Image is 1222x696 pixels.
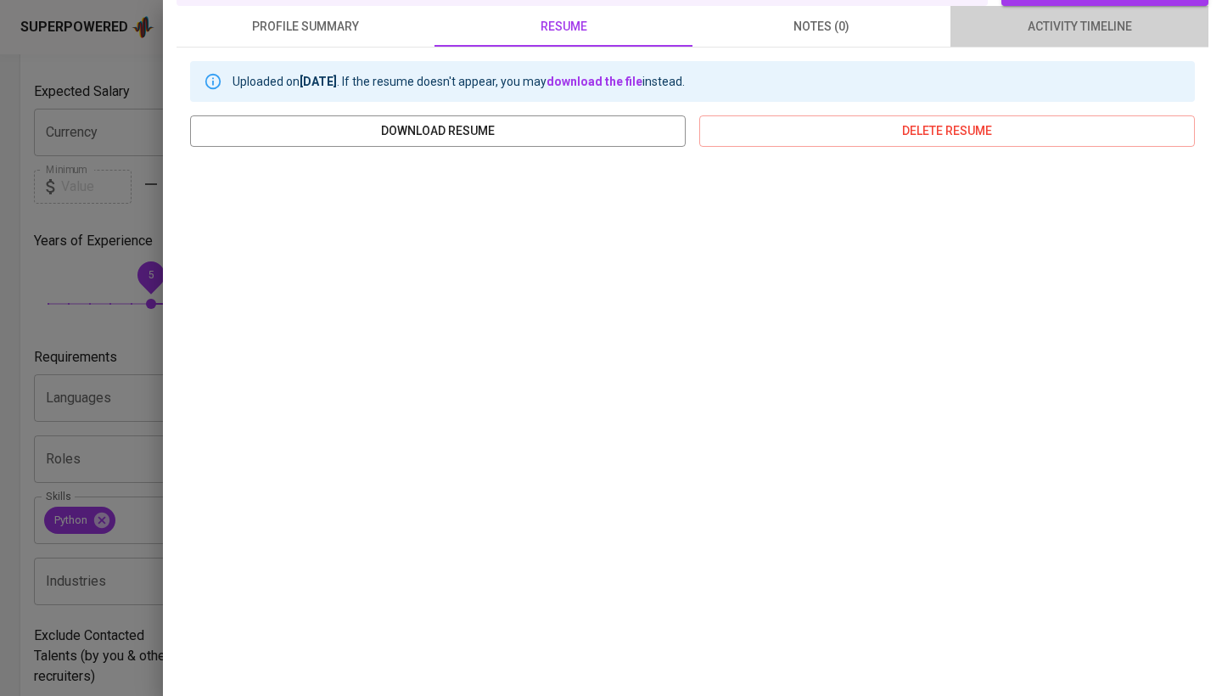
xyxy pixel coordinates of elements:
[190,115,686,147] button: download resume
[699,115,1195,147] button: delete resume
[703,16,940,37] span: notes (0)
[204,121,672,142] span: download resume
[300,75,337,88] b: [DATE]
[961,16,1198,37] span: activity timeline
[713,121,1181,142] span: delete resume
[190,160,1195,670] iframe: 63fbd275c5b128b18873e7fcd57bebbf.pdf
[233,66,685,97] div: Uploaded on . If the resume doesn't appear, you may instead.
[445,16,682,37] span: resume
[547,75,642,88] a: download the file
[187,16,424,37] span: profile summary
